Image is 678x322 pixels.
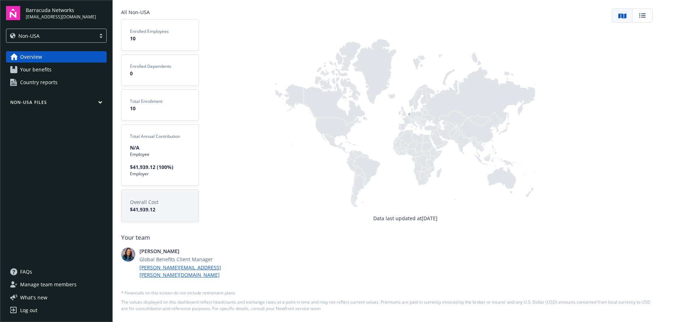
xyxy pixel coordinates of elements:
[139,264,223,279] a: [PERSON_NAME][EMAIL_ADDRESS][PERSON_NAME][DOMAIN_NAME]
[130,70,190,77] span: 0
[121,233,653,242] span: Your team
[121,8,199,16] span: All Non-USA
[6,266,107,277] a: FAQs
[20,305,37,316] div: Log out
[26,6,96,14] span: Barracuda Networks
[18,32,40,40] span: Non-USA
[130,28,190,35] span: Enrolled Employees
[6,64,107,75] a: Your benefits
[373,215,438,222] span: Data last updated at [DATE]
[121,299,653,312] span: The values displayed on this dashboard reflect headcounts and exchange rates at a point in time a...
[130,144,190,151] span: N/A
[10,32,92,40] span: Non-USA
[20,279,77,290] span: Manage team members
[6,99,107,108] button: Non-USA Files
[20,294,47,301] span: What ' s new
[130,105,190,112] span: 10
[130,35,190,42] span: 10
[6,279,107,290] a: Manage team members
[20,266,32,277] span: FAQs
[20,64,52,75] span: Your benefits
[139,247,223,255] span: [PERSON_NAME]
[6,294,59,301] button: What's new
[130,163,190,171] span: $41,939.12 (100%)
[130,198,190,206] span: Overall Cost
[20,51,42,63] span: Overview
[130,151,190,158] span: Employee
[139,256,223,263] span: Global Benefits Client Manager
[130,63,190,70] span: Enrolled Dependents
[130,171,190,177] span: Employer
[130,206,190,213] span: $41,939.12
[26,14,96,20] span: [EMAIL_ADDRESS][DOMAIN_NAME]
[121,290,653,296] span: * Financials on this screen do not include retirement plans
[6,51,107,63] a: Overview
[6,77,107,88] a: Country reports
[130,133,190,140] span: Total Annual Contribution
[6,6,20,20] img: navigator-logo.svg
[130,98,190,105] span: Total Enrollment
[26,6,107,20] button: Barracuda Networks[EMAIL_ADDRESS][DOMAIN_NAME]
[121,247,135,262] img: photo
[20,77,58,88] span: Country reports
